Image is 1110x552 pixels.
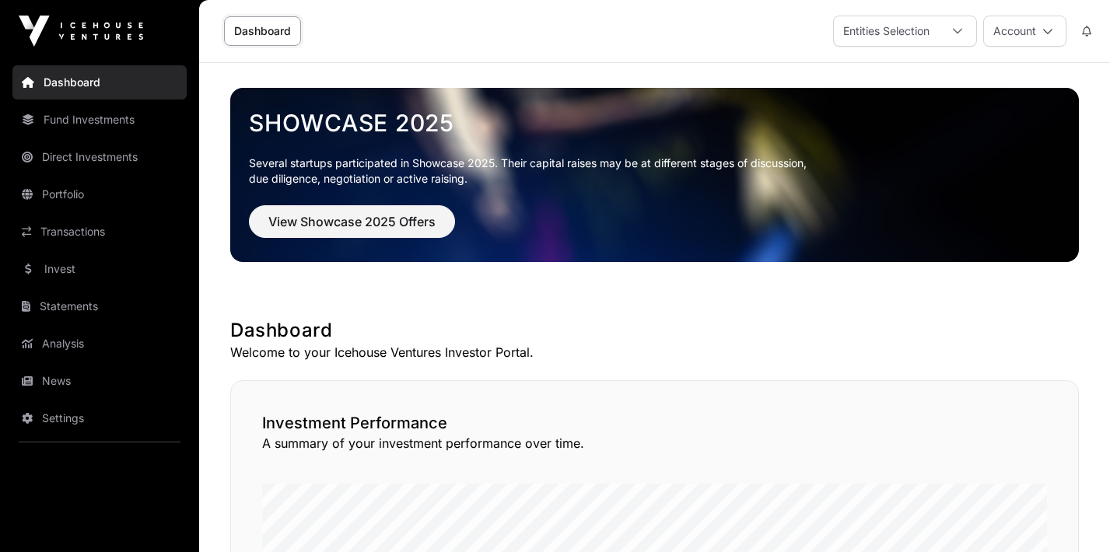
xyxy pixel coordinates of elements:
[230,318,1079,343] h1: Dashboard
[249,205,455,238] button: View Showcase 2025 Offers
[834,16,939,46] div: Entities Selection
[12,177,187,211] a: Portfolio
[12,289,187,323] a: Statements
[249,109,1060,137] a: Showcase 2025
[12,327,187,361] a: Analysis
[224,16,301,46] a: Dashboard
[12,401,187,435] a: Settings
[268,212,436,231] span: View Showcase 2025 Offers
[249,221,455,236] a: View Showcase 2025 Offers
[12,140,187,174] a: Direct Investments
[249,155,1060,187] p: Several startups participated in Showcase 2025. Their capital raises may be at different stages o...
[230,88,1079,262] img: Showcase 2025
[983,16,1066,47] button: Account
[19,16,143,47] img: Icehouse Ventures Logo
[262,412,1047,434] h2: Investment Performance
[12,252,187,286] a: Invest
[12,103,187,137] a: Fund Investments
[12,65,187,100] a: Dashboard
[12,364,187,398] a: News
[230,343,1079,362] p: Welcome to your Icehouse Ventures Investor Portal.
[262,434,1047,452] p: A summary of your investment performance over time.
[12,215,187,249] a: Transactions
[1032,477,1110,552] iframe: Chat Widget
